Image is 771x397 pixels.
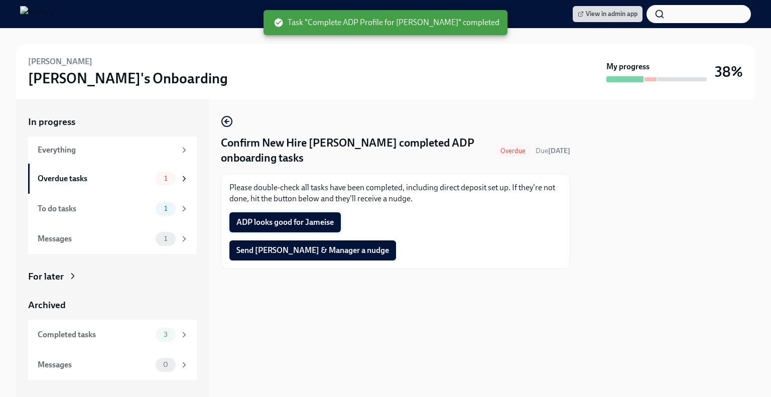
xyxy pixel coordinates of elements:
h3: [PERSON_NAME]'s Onboarding [28,69,228,87]
p: Please double-check all tasks have been completed, including direct deposit set up. If they're no... [229,182,562,204]
span: View in admin app [578,9,637,19]
a: Archived [28,299,197,312]
span: Due [536,147,570,155]
div: Everything [38,145,176,156]
a: In progress [28,115,197,128]
button: ADP looks good for Jameise [229,212,341,232]
span: 3 [158,331,174,338]
a: Messages1 [28,224,197,254]
strong: My progress [606,61,650,72]
a: Everything [28,137,197,164]
div: Overdue tasks [38,173,152,184]
button: Send [PERSON_NAME] & Manager a nudge [229,240,396,260]
span: August 8th, 2025 09:00 [536,146,570,156]
span: 1 [158,235,173,242]
strong: [DATE] [548,147,570,155]
span: Task "Complete ADP Profile for [PERSON_NAME]" completed [274,17,499,28]
span: Overdue [494,147,532,155]
span: 0 [157,361,174,368]
span: 1 [158,175,173,182]
a: Messages0 [28,350,197,380]
a: View in admin app [573,6,642,22]
div: Messages [38,233,152,244]
span: ADP looks good for Jameise [236,217,334,227]
div: To do tasks [38,203,152,214]
a: Overdue tasks1 [28,164,197,194]
a: For later [28,270,197,283]
span: Send [PERSON_NAME] & Manager a nudge [236,245,389,255]
a: To do tasks1 [28,194,197,224]
h4: Confirm New Hire [PERSON_NAME] completed ADP onboarding tasks [221,136,490,166]
div: For later [28,270,64,283]
div: Completed tasks [38,329,152,340]
span: 1 [158,205,173,212]
img: Rothy's [20,6,54,22]
h3: 38% [715,63,743,81]
a: Completed tasks3 [28,320,197,350]
h6: [PERSON_NAME] [28,56,92,67]
div: Messages [38,359,152,370]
